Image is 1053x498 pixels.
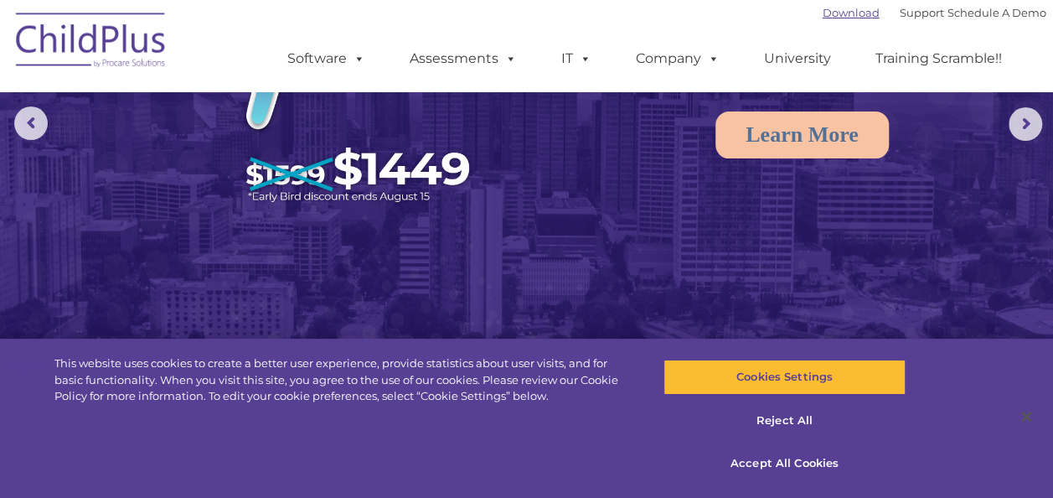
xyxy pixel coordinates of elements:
[8,1,175,85] img: ChildPlus by Procare Solutions
[859,42,1019,75] a: Training Scramble!!
[663,403,906,438] button: Reject All
[663,360,906,395] button: Cookies Settings
[947,6,1046,19] a: Schedule A Demo
[1008,398,1045,435] button: Close
[393,42,534,75] a: Assessments
[747,42,848,75] a: University
[545,42,608,75] a: IT
[823,6,1046,19] font: |
[823,6,880,19] a: Download
[54,355,632,405] div: This website uses cookies to create a better user experience, provide statistics about user visit...
[663,446,906,481] button: Accept All Cookies
[271,42,382,75] a: Software
[619,42,736,75] a: Company
[233,179,304,192] span: Phone number
[233,111,284,123] span: Last name
[900,6,944,19] a: Support
[715,112,889,158] a: Learn More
